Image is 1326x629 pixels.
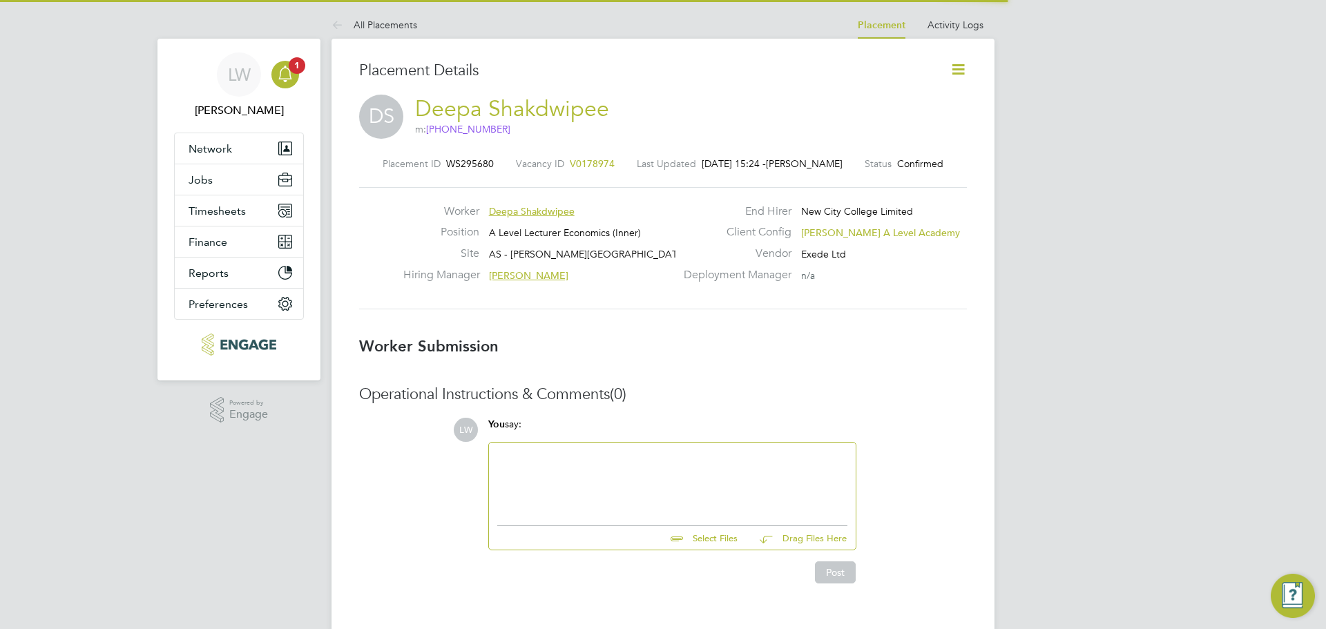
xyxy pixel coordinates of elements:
[489,226,641,239] span: A Level Lecturer Economics (Inner)
[801,205,913,217] span: New City College Limited
[675,225,791,240] label: Client Config
[815,561,856,583] button: Post
[801,269,815,282] span: n/a
[801,248,846,260] span: Exede Ltd
[174,52,304,119] a: LW[PERSON_NAME]
[637,157,696,170] label: Last Updated
[189,298,248,311] span: Preferences
[359,95,403,139] span: DS
[488,418,856,442] div: say:
[675,204,791,219] label: End Hirer
[210,397,269,423] a: Powered byEngage
[426,123,510,135] span: [PHONE_NUMBER]
[359,385,967,405] h3: Operational Instructions & Comments
[749,524,847,553] button: Drag Files Here
[229,409,268,420] span: Engage
[570,157,615,170] span: V0178974
[801,226,960,239] span: [PERSON_NAME] A Level Academy
[359,61,929,81] h3: Placement Details
[202,333,276,356] img: xede-logo-retina.png
[675,268,791,282] label: Deployment Manager
[189,204,246,217] span: Timesheets
[489,248,686,260] span: AS - [PERSON_NAME][GEOGRAPHIC_DATA]
[454,418,478,442] span: LW
[175,133,303,164] button: Network
[675,246,791,261] label: Vendor
[189,173,213,186] span: Jobs
[415,123,510,135] span: m:
[488,418,505,430] span: You
[289,57,305,74] span: 1
[702,157,766,170] span: [DATE] 15:24 -
[175,258,303,288] button: Reports
[331,19,417,31] a: All Placements
[157,39,320,380] nav: Main navigation
[928,19,983,31] a: Activity Logs
[897,157,943,170] span: Confirmed
[359,337,499,356] b: Worker Submission
[403,204,479,219] label: Worker
[189,235,227,249] span: Finance
[189,267,229,280] span: Reports
[174,333,304,356] a: Go to home page
[516,157,564,170] label: Vacancy ID
[489,269,568,282] span: [PERSON_NAME]
[858,19,905,31] a: Placement
[175,289,303,319] button: Preferences
[175,164,303,195] button: Jobs
[174,102,304,119] span: Louis Warner
[403,225,479,240] label: Position
[271,52,299,97] a: 1
[1271,574,1315,618] button: Engage Resource Center
[446,157,494,170] span: WS295680
[415,95,609,122] a: Deepa Shakdwipee
[403,246,479,261] label: Site
[865,157,892,170] label: Status
[489,205,575,217] span: Deepa Shakdwipee
[766,157,843,170] span: [PERSON_NAME]
[610,385,626,403] span: (0)
[229,397,268,409] span: Powered by
[189,142,232,155] span: Network
[403,268,479,282] label: Hiring Manager
[175,226,303,257] button: Finance
[175,195,303,226] button: Timesheets
[383,157,441,170] label: Placement ID
[228,66,251,84] span: LW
